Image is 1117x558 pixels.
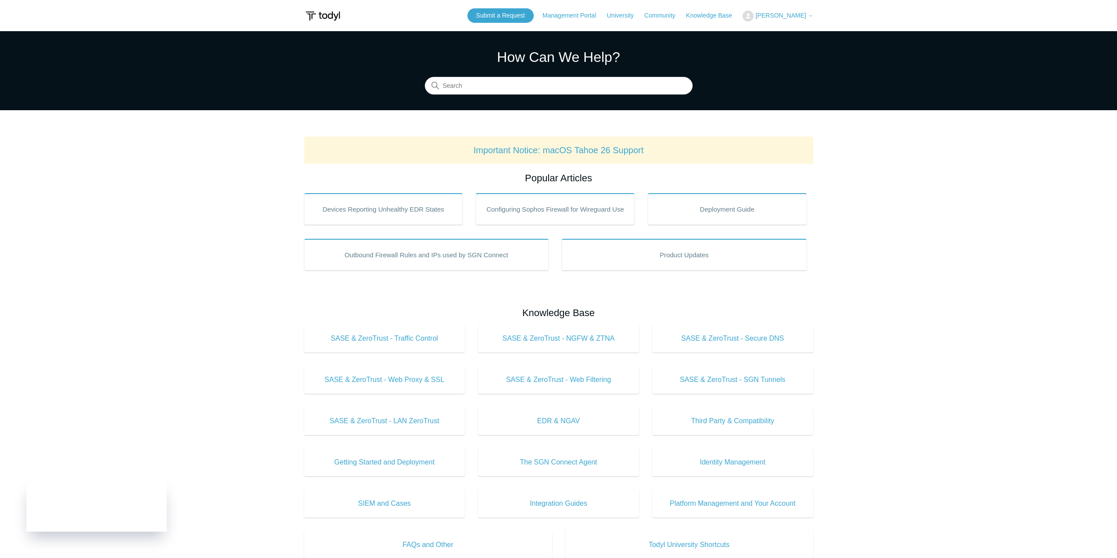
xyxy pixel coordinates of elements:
[317,374,452,385] span: SASE & ZeroTrust - Web Proxy & SSL
[652,366,813,394] a: SASE & ZeroTrust - SGN Tunnels
[317,498,452,509] span: SIEM and Cases
[317,416,452,426] span: SASE & ZeroTrust - LAN ZeroTrust
[652,490,813,518] a: Platform Management and Your Account
[686,11,741,20] a: Knowledge Base
[542,11,605,20] a: Management Portal
[317,457,452,468] span: Getting Started and Deployment
[476,193,635,225] a: Configuring Sophos Firewall for Wireguard Use
[317,540,539,550] span: FAQs and Other
[665,457,800,468] span: Identity Management
[644,11,684,20] a: Community
[578,540,800,550] span: Todyl University Shortcuts
[317,333,452,344] span: SASE & ZeroTrust - Traffic Control
[478,366,639,394] a: SASE & ZeroTrust - Web Filtering
[665,416,800,426] span: Third Party & Compatibility
[755,12,806,19] span: [PERSON_NAME]
[491,416,626,426] span: EDR & NGAV
[491,374,626,385] span: SASE & ZeroTrust - Web Filtering
[304,448,465,476] a: Getting Started and Deployment
[743,11,813,22] button: [PERSON_NAME]
[304,407,465,435] a: SASE & ZeroTrust - LAN ZeroTrust
[304,324,465,353] a: SASE & ZeroTrust - Traffic Control
[474,145,644,155] a: Important Notice: macOS Tahoe 26 Support
[665,333,800,344] span: SASE & ZeroTrust - Secure DNS
[26,481,167,532] iframe: Todyl Status
[652,407,813,435] a: Third Party & Compatibility
[304,366,465,394] a: SASE & ZeroTrust - Web Proxy & SSL
[491,457,626,468] span: The SGN Connect Agent
[562,239,807,270] a: Product Updates
[491,333,626,344] span: SASE & ZeroTrust - NGFW & ZTNA
[478,407,639,435] a: EDR & NGAV
[304,490,465,518] a: SIEM and Cases
[304,193,463,225] a: Devices Reporting Unhealthy EDR States
[304,171,813,185] h2: Popular Articles
[665,374,800,385] span: SASE & ZeroTrust - SGN Tunnels
[665,498,800,509] span: Platform Management and Your Account
[478,324,639,353] a: SASE & ZeroTrust - NGFW & ZTNA
[652,324,813,353] a: SASE & ZeroTrust - Secure DNS
[467,8,534,23] a: Submit a Request
[304,306,813,320] h2: Knowledge Base
[478,448,639,476] a: The SGN Connect Agent
[425,47,693,68] h1: How Can We Help?
[304,8,341,24] img: Todyl Support Center Help Center home page
[425,77,693,95] input: Search
[648,193,807,225] a: Deployment Guide
[304,239,549,270] a: Outbound Firewall Rules and IPs used by SGN Connect
[491,498,626,509] span: Integration Guides
[478,490,639,518] a: Integration Guides
[652,448,813,476] a: Identity Management
[607,11,642,20] a: University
